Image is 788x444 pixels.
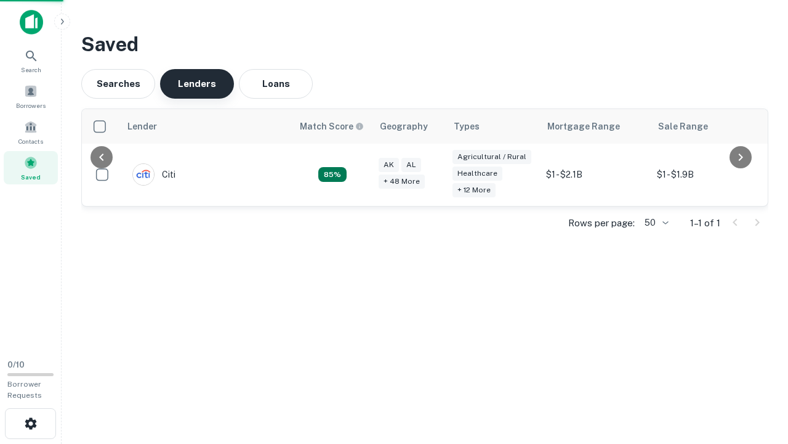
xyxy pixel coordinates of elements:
span: Borrowers [16,101,46,110]
th: Lender [120,109,292,144]
th: Types [446,109,540,144]
div: Geography [380,119,428,134]
img: picture [133,164,154,185]
img: capitalize-icon.png [20,10,43,35]
span: Borrower Requests [7,380,42,400]
div: 50 [640,214,670,232]
div: Citi [132,163,175,186]
div: AL [401,158,421,172]
div: Healthcare [452,166,502,181]
a: Saved [4,151,58,184]
div: Agricultural / Rural [452,150,531,164]
div: + 48 more [379,175,425,189]
p: Rows per page: [568,216,635,231]
p: 1–1 of 1 [690,216,720,231]
button: Loans [239,69,313,99]
span: 0 / 10 [7,360,25,369]
div: Capitalize uses an advanced AI algorithm to match your search with the best lender. The match sco... [318,167,347,182]
span: Search [21,65,41,75]
div: Lender [127,119,157,134]
th: Geography [372,109,446,144]
div: Capitalize uses an advanced AI algorithm to match your search with the best lender. The match sco... [300,120,364,133]
div: + 12 more [452,183,496,197]
div: Mortgage Range [547,119,620,134]
span: Contacts [18,136,43,146]
td: $1 - $1.9B [651,144,762,206]
a: Search [4,44,58,77]
button: Lenders [160,69,234,99]
td: $1 - $2.1B [540,144,651,206]
a: Borrowers [4,80,58,113]
span: Saved [21,172,41,182]
h3: Saved [81,30,768,59]
div: AK [379,158,399,172]
div: Types [454,119,480,134]
iframe: Chat Widget [726,345,788,405]
th: Capitalize uses an advanced AI algorithm to match your search with the best lender. The match sco... [292,109,372,144]
div: Sale Range [658,119,708,134]
button: Searches [81,69,155,99]
th: Sale Range [651,109,762,144]
h6: Match Score [300,120,361,133]
th: Mortgage Range [540,109,651,144]
a: Contacts [4,115,58,149]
